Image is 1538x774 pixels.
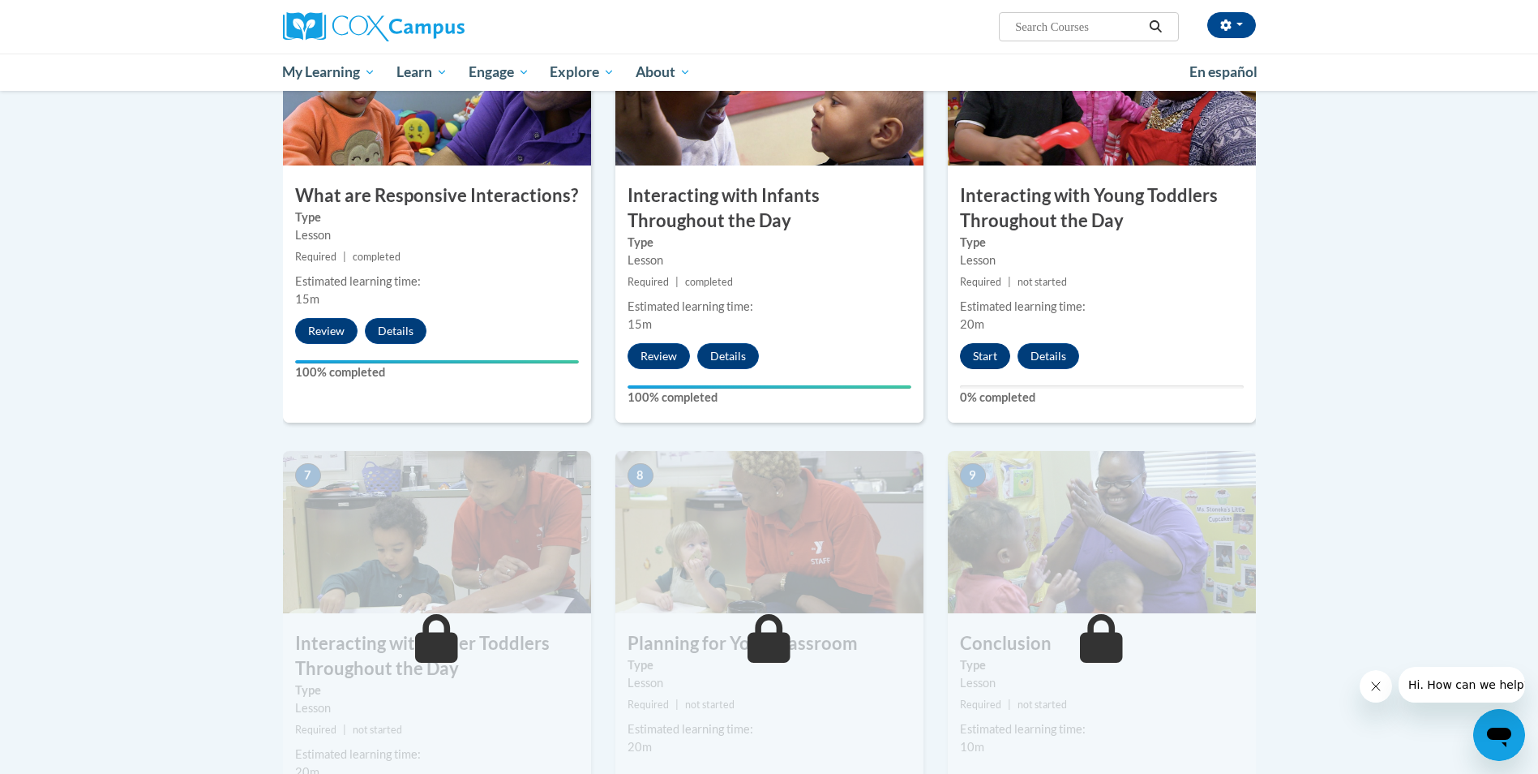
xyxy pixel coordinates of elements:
[960,234,1244,252] label: Type
[353,724,402,736] span: not started
[628,276,669,288] span: Required
[272,54,387,91] a: My Learning
[550,62,615,82] span: Explore
[1143,17,1167,37] button: Search
[948,451,1256,613] img: Course Image
[283,631,591,682] h3: Interacting with Older Toddlers Throughout the Day
[539,54,625,91] a: Explore
[960,343,1010,369] button: Start
[295,363,579,381] label: 100% completed
[960,699,1001,711] span: Required
[697,343,759,369] button: Details
[1207,12,1256,38] button: Account Settings
[628,343,690,369] button: Review
[343,251,346,263] span: |
[628,674,911,692] div: Lesson
[628,385,911,389] div: Your progress
[283,451,591,613] img: Course Image
[685,276,733,288] span: completed
[343,724,346,736] span: |
[283,183,591,209] h3: What are Responsive Interactions?
[960,317,984,331] span: 20m
[1189,63,1257,80] span: En español
[960,463,986,488] span: 9
[458,54,540,91] a: Engage
[295,360,579,363] div: Your progress
[295,318,358,344] button: Review
[295,682,579,699] label: Type
[948,631,1256,656] h3: Conclusion
[1008,699,1011,711] span: |
[625,54,701,91] a: About
[295,209,579,226] label: Type
[295,273,579,290] div: Estimated learning time:
[628,740,652,754] span: 20m
[675,276,679,288] span: |
[295,746,579,763] div: Estimated learning time:
[10,11,131,24] span: Hi. How can we help?
[628,252,911,269] div: Lesson
[1399,667,1525,703] iframe: Message from company
[960,720,1244,738] div: Estimated learning time:
[469,62,529,82] span: Engage
[283,12,465,41] img: Cox Campus
[295,463,321,488] span: 7
[960,656,1244,674] label: Type
[960,389,1244,406] label: 0% completed
[386,54,458,91] a: Learn
[628,699,669,711] span: Required
[675,699,679,711] span: |
[295,251,336,263] span: Required
[960,298,1244,316] div: Estimated learning time:
[353,251,401,263] span: completed
[615,183,923,234] h3: Interacting with Infants Throughout the Day
[1013,17,1143,37] input: Search Courses
[295,292,319,306] span: 15m
[615,451,923,613] img: Course Image
[1008,276,1011,288] span: |
[628,389,911,406] label: 100% completed
[948,183,1256,234] h3: Interacting with Young Toddlers Throughout the Day
[960,252,1244,269] div: Lesson
[628,234,911,252] label: Type
[282,62,375,82] span: My Learning
[628,720,911,738] div: Estimated learning time:
[628,298,911,316] div: Estimated learning time:
[960,740,984,754] span: 10m
[628,317,652,331] span: 15m
[1017,276,1067,288] span: not started
[960,276,1001,288] span: Required
[628,656,911,674] label: Type
[365,318,426,344] button: Details
[1179,55,1268,89] a: En español
[295,699,579,717] div: Lesson
[1473,709,1525,761] iframe: Button to launch messaging window
[1017,343,1079,369] button: Details
[628,463,653,488] span: 8
[259,54,1280,91] div: Main menu
[615,631,923,656] h3: Planning for Your Classroom
[1360,670,1392,703] iframe: Close message
[685,699,735,711] span: not started
[636,62,691,82] span: About
[295,226,579,244] div: Lesson
[283,12,591,41] a: Cox Campus
[295,724,336,736] span: Required
[1017,699,1067,711] span: not started
[960,674,1244,692] div: Lesson
[396,62,448,82] span: Learn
